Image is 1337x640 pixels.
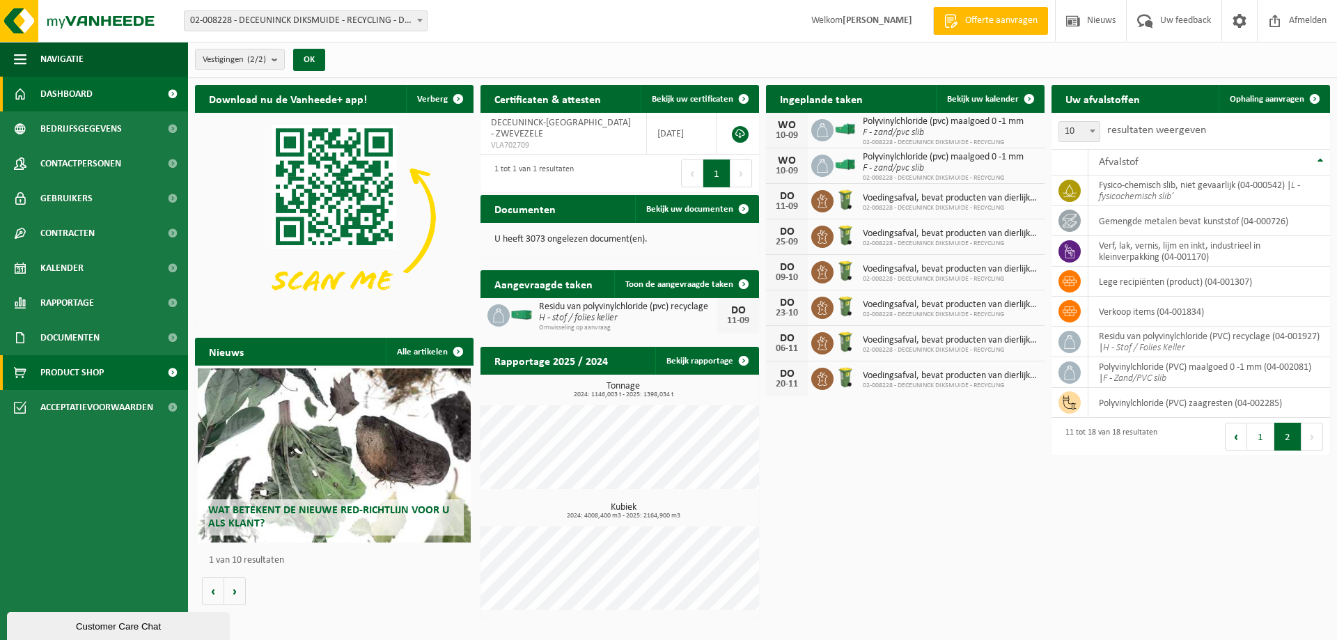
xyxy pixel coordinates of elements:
[40,320,100,355] span: Documenten
[195,85,381,112] h2: Download nu de Vanheede+ app!
[1099,180,1300,202] i: L - fysicochemisch slib’
[936,85,1043,113] a: Bekijk uw kalender
[40,181,93,216] span: Gebruikers
[40,111,122,146] span: Bedrijfsgegevens
[863,193,1038,204] span: Voedingsafval, bevat producten van dierlijke oorsprong, onverpakt, categorie 3
[625,280,733,289] span: Toon de aangevraagde taken
[1059,122,1100,141] span: 10
[1088,327,1330,357] td: residu van polyvinylchloride (PVC) recyclage (04-001927) |
[652,95,733,104] span: Bekijk uw certificaten
[834,158,857,171] img: HK-XO-16-GN-00
[834,259,857,283] img: WB-0140-HPE-GN-50
[7,609,233,640] iframe: chat widget
[247,55,266,64] count: (2/2)
[1088,297,1330,327] td: verkoop items (04-001834)
[647,113,717,155] td: [DATE]
[40,42,84,77] span: Navigatie
[703,159,730,187] button: 1
[1103,343,1185,353] i: H - Stof / Folies Keller
[773,368,801,380] div: DO
[491,118,631,139] span: DECEUNINCK-[GEOGRAPHIC_DATA] - ZWEVEZELE
[863,275,1038,283] span: 02-008228 - DECEUNINCK DIKSMUIDE - RECYCLING
[40,286,94,320] span: Rapportage
[730,159,752,187] button: Next
[863,228,1038,240] span: Voedingsafval, bevat producten van dierlijke oorsprong, onverpakt, categorie 3
[510,308,533,320] img: HK-XC-30-GN-00
[843,15,912,26] strong: [PERSON_NAME]
[40,77,93,111] span: Dashboard
[863,204,1038,212] span: 02-008228 - DECEUNINCK DIKSMUIDE - RECYCLING
[487,382,759,398] h3: Tonnage
[491,140,636,151] span: VLA702709
[1088,388,1330,418] td: polyvinylchloride (PVC) zaagresten (04-002285)
[1247,423,1274,451] button: 1
[947,95,1019,104] span: Bekijk uw kalender
[1088,236,1330,267] td: verf, lak, vernis, lijm en inkt, industrieel in kleinverpakking (04-001170)
[406,85,472,113] button: Verberg
[773,226,801,237] div: DO
[1230,95,1304,104] span: Ophaling aanvragen
[1301,423,1323,451] button: Next
[773,202,801,212] div: 11-09
[863,152,1024,163] span: Polyvinylchloride (pvc) maalgoed 0 -1 mm
[1219,85,1329,113] a: Ophaling aanvragen
[641,85,758,113] a: Bekijk uw certificaten
[834,330,857,354] img: WB-0140-HPE-GN-50
[40,251,84,286] span: Kalender
[614,270,758,298] a: Toon de aangevraagde taken
[834,123,857,135] img: HK-XO-16-GN-00
[386,338,472,366] a: Alle artikelen
[834,295,857,318] img: WB-0140-HPE-GN-50
[834,188,857,212] img: WB-0140-HPE-GN-50
[1107,125,1206,136] label: resultaten weergeven
[40,355,104,390] span: Product Shop
[962,14,1041,28] span: Offerte aanvragen
[185,11,427,31] span: 02-008228 - DECEUNINCK DIKSMUIDE - RECYCLING - DIKSMUIDE
[480,195,570,222] h2: Documenten
[208,505,449,529] span: Wat betekent de nieuwe RED-richtlijn voor u als klant?
[184,10,428,31] span: 02-008228 - DECEUNINCK DIKSMUIDE - RECYCLING - DIKSMUIDE
[40,390,153,425] span: Acceptatievoorwaarden
[766,85,877,112] h2: Ingeplande taken
[487,158,574,189] div: 1 tot 1 van 1 resultaten
[487,503,759,520] h3: Kubiek
[1225,423,1247,451] button: Previous
[863,299,1038,311] span: Voedingsafval, bevat producten van dierlijke oorsprong, onverpakt, categorie 3
[724,316,752,326] div: 11-09
[773,297,801,309] div: DO
[293,49,325,71] button: OK
[195,49,285,70] button: Vestigingen(2/2)
[195,338,258,365] h2: Nieuws
[773,237,801,247] div: 25-09
[539,302,717,313] span: Residu van polyvinylchloride (pvc) recyclage
[1088,175,1330,206] td: fysico-chemisch slib, niet gevaarlijk (04-000542) |
[198,368,471,543] a: Wat betekent de nieuwe RED-richtlijn voor u als klant?
[834,366,857,389] img: WB-0140-HPE-GN-50
[480,270,607,297] h2: Aangevraagde taken
[480,347,622,374] h2: Rapportage 2025 / 2024
[773,344,801,354] div: 06-11
[773,155,801,166] div: WO
[681,159,703,187] button: Previous
[863,346,1038,354] span: 02-008228 - DECEUNINCK DIKSMUIDE - RECYCLING
[863,127,924,138] i: F - zand/pvc slib
[863,116,1024,127] span: Polyvinylchloride (pvc) maalgoed 0 -1 mm
[417,95,448,104] span: Verberg
[773,131,801,141] div: 10-09
[863,139,1024,147] span: 02-008228 - DECEUNINCK DIKSMUIDE - RECYCLING
[539,313,618,323] i: H - stof / folies keller
[635,195,758,223] a: Bekijk uw documenten
[224,577,246,605] button: Volgende
[1103,373,1166,384] i: F - Zand/PVC slib
[195,113,474,322] img: Download de VHEPlus App
[1088,357,1330,388] td: polyvinylchloride (PVC) maalgoed 0 -1 mm (04-002081) |
[655,347,758,375] a: Bekijk rapportage
[834,224,857,247] img: WB-0140-HPE-GN-50
[773,380,801,389] div: 20-11
[773,273,801,283] div: 09-10
[773,309,801,318] div: 23-10
[1274,423,1301,451] button: 2
[203,49,266,70] span: Vestigingen
[1099,157,1139,168] span: Afvalstof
